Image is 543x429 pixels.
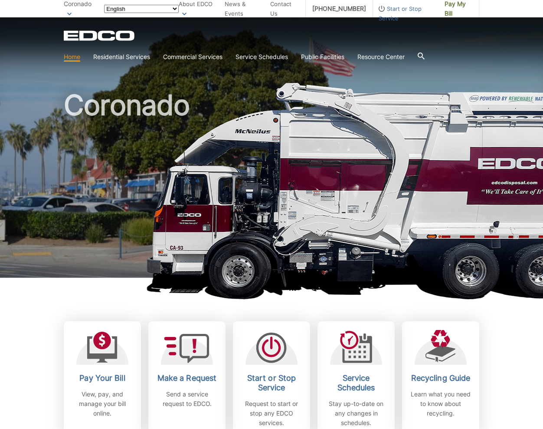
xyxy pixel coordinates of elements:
[64,52,80,62] a: Home
[409,389,473,418] p: Learn what you need to know about recycling.
[155,373,219,383] h2: Make a Request
[64,91,479,282] h1: Coronado
[324,399,388,428] p: Stay up-to-date on any changes in schedules.
[357,52,405,62] a: Resource Center
[70,389,134,418] p: View, pay, and manage your bill online.
[409,373,473,383] h2: Recycling Guide
[93,52,150,62] a: Residential Services
[70,373,134,383] h2: Pay Your Bill
[239,373,304,393] h2: Start or Stop Service
[301,52,344,62] a: Public Facilities
[155,389,219,409] p: Send a service request to EDCO.
[239,399,304,428] p: Request to start or stop any EDCO services.
[104,5,179,13] select: Select a language
[236,52,288,62] a: Service Schedules
[64,30,136,41] a: EDCD logo. Return to the homepage.
[324,373,388,393] h2: Service Schedules
[163,52,222,62] a: Commercial Services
